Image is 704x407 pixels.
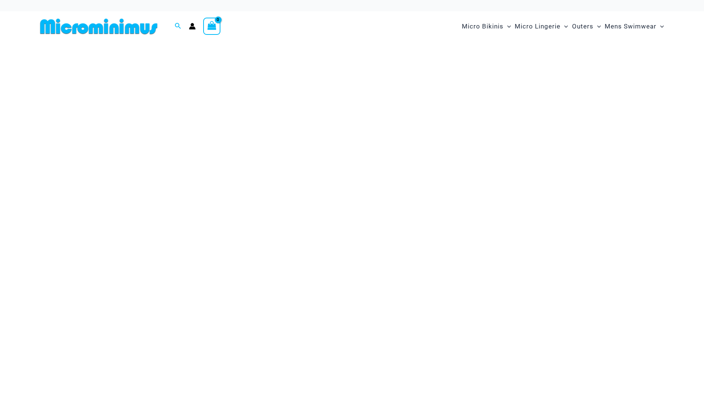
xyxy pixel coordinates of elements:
[560,17,568,36] span: Menu Toggle
[175,22,181,31] a: Search icon link
[605,17,656,36] span: Mens Swimwear
[503,17,511,36] span: Menu Toggle
[603,15,666,38] a: Mens SwimwearMenu ToggleMenu Toggle
[570,15,603,38] a: OutersMenu ToggleMenu Toggle
[37,18,160,35] img: MM SHOP LOGO FLAT
[513,15,570,38] a: Micro LingerieMenu ToggleMenu Toggle
[593,17,601,36] span: Menu Toggle
[515,17,560,36] span: Micro Lingerie
[203,18,220,35] a: View Shopping Cart, empty
[459,14,667,39] nav: Site Navigation
[189,23,196,30] a: Account icon link
[460,15,513,38] a: Micro BikinisMenu ToggleMenu Toggle
[656,17,664,36] span: Menu Toggle
[462,17,503,36] span: Micro Bikinis
[572,17,593,36] span: Outers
